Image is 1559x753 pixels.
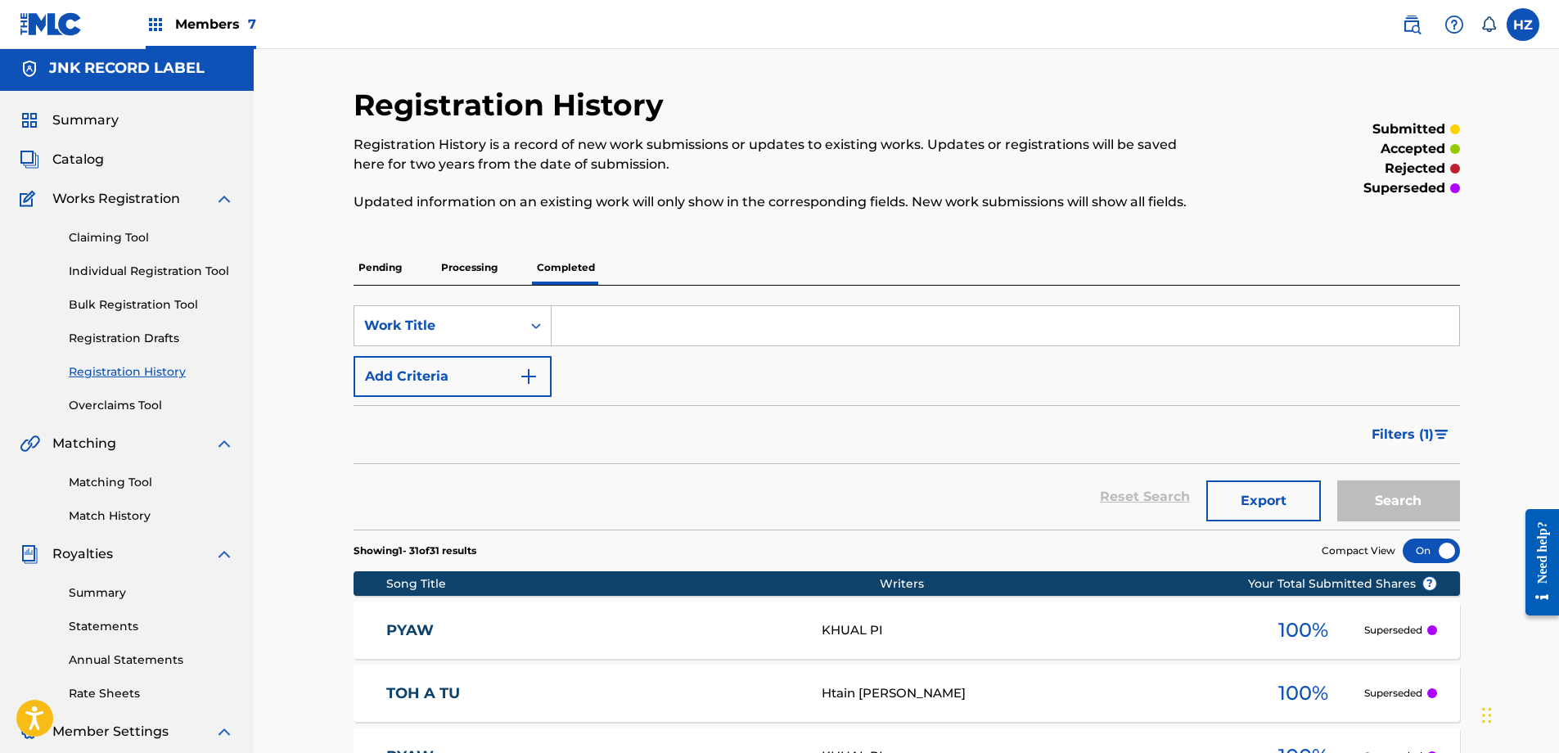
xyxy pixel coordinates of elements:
[1322,543,1395,558] span: Compact View
[69,584,234,602] a: Summary
[1438,8,1471,41] div: Help
[214,722,234,742] img: expand
[519,367,538,386] img: 9d2ae6d4665cec9f34b9.svg
[1402,15,1422,34] img: search
[52,189,180,209] span: Works Registration
[69,330,234,347] a: Registration Drafts
[69,685,234,702] a: Rate Sheets
[69,652,234,669] a: Annual Statements
[1513,497,1559,629] iframe: Resource Center
[822,621,1242,640] div: KHUAL PI
[20,189,41,209] img: Works Registration
[1364,686,1422,701] p: Superseded
[1381,139,1445,159] p: accepted
[1395,8,1428,41] a: Public Search
[354,192,1205,212] p: Updated information on an existing work will only show in the corresponding fields. New work subm...
[69,474,234,491] a: Matching Tool
[1363,178,1445,198] p: superseded
[214,189,234,209] img: expand
[1423,577,1436,590] span: ?
[52,722,169,742] span: Member Settings
[69,229,234,246] a: Claiming Tool
[69,296,234,313] a: Bulk Registration Tool
[364,316,511,336] div: Work Title
[386,621,800,640] a: PYAW
[1480,16,1497,33] div: Notifications
[1372,119,1445,139] p: submitted
[146,15,165,34] img: Top Rightsholders
[20,150,104,169] a: CatalogCatalog
[1482,691,1492,740] div: Drag
[52,544,113,564] span: Royalties
[1248,575,1437,593] span: Your Total Submitted Shares
[20,722,39,742] img: Member Settings
[175,15,256,34] span: Members
[69,397,234,414] a: Overclaims Tool
[1444,15,1464,34] img: help
[822,684,1242,703] div: Htain [PERSON_NAME]
[20,434,40,453] img: Matching
[354,250,407,285] p: Pending
[354,87,672,124] h2: Registration History
[20,59,39,79] img: Accounts
[248,16,256,32] span: 7
[69,618,234,635] a: Statements
[1206,480,1321,521] button: Export
[214,544,234,564] img: expand
[20,544,39,564] img: Royalties
[354,356,552,397] button: Add Criteria
[52,434,116,453] span: Matching
[214,434,234,453] img: expand
[69,507,234,525] a: Match History
[1372,425,1434,444] span: Filters ( 1 )
[386,575,880,593] div: Song Title
[49,59,205,78] h5: JNK RECORD LABEL
[69,363,234,381] a: Registration History
[880,575,1300,593] div: Writers
[1278,679,1328,708] span: 100 %
[20,110,119,130] a: SummarySummary
[20,110,39,130] img: Summary
[354,135,1205,174] p: Registration History is a record of new work submissions or updates to existing works. Updates or...
[1278,615,1328,645] span: 100 %
[20,12,83,36] img: MLC Logo
[386,684,800,703] a: TOH A TU
[1477,674,1559,753] iframe: Chat Widget
[436,250,502,285] p: Processing
[354,305,1460,530] form: Search Form
[52,150,104,169] span: Catalog
[20,150,39,169] img: Catalog
[1364,623,1422,638] p: Superseded
[1362,414,1460,455] button: Filters (1)
[532,250,600,285] p: Completed
[1507,8,1539,41] div: User Menu
[52,110,119,130] span: Summary
[354,543,476,558] p: Showing 1 - 31 of 31 results
[1385,159,1445,178] p: rejected
[69,263,234,280] a: Individual Registration Tool
[1435,430,1449,440] img: filter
